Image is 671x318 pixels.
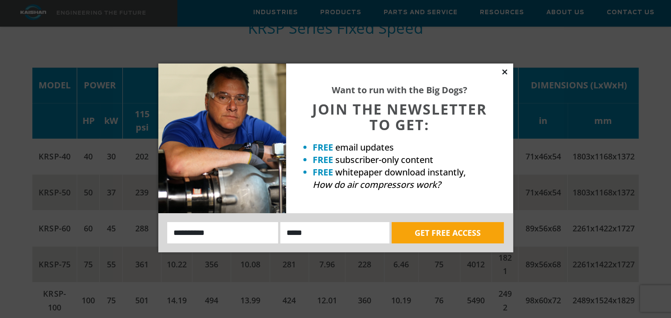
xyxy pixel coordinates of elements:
strong: FREE [313,154,333,166]
span: subscriber-only content [335,154,433,166]
span: email updates [335,141,394,153]
em: How do air compressors work? [313,179,441,191]
strong: FREE [313,141,333,153]
input: Email [280,222,389,243]
span: JOIN THE NEWSLETTER TO GET: [312,99,487,134]
span: whitepaper download instantly, [335,166,466,178]
strong: FREE [313,166,333,178]
strong: Want to run with the Big Dogs? [332,84,467,96]
button: GET FREE ACCESS [392,222,504,243]
button: Close [501,68,509,76]
input: Name: [167,222,279,243]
